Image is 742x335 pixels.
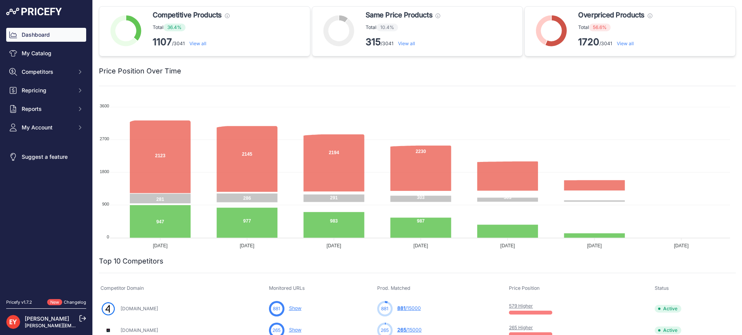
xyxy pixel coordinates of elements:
[578,24,652,31] p: Total
[578,36,599,48] strong: 1720
[100,169,109,174] tspan: 1800
[578,36,652,48] p: /3041
[655,285,669,291] span: Status
[272,327,281,334] span: 265
[509,325,533,330] a: 265 Higher
[121,327,158,333] a: [DOMAIN_NAME]
[153,10,222,20] span: Competitive Products
[366,36,381,48] strong: 315
[6,28,86,42] a: Dashboard
[289,327,301,333] a: Show
[509,285,539,291] span: Price Position
[6,83,86,97] button: Repricing
[100,285,144,291] span: Competitor Domain
[589,24,611,31] span: 56.6%
[500,243,515,248] tspan: [DATE]
[6,46,86,60] a: My Catalog
[366,24,440,31] p: Total
[153,24,230,31] p: Total
[6,28,86,290] nav: Sidebar
[655,305,681,313] span: Active
[22,105,72,113] span: Reports
[578,10,644,20] span: Overpriced Products
[25,323,182,328] a: [PERSON_NAME][EMAIL_ADDRESS][PERSON_NAME][DOMAIN_NAME]
[6,65,86,79] button: Competitors
[22,124,72,131] span: My Account
[655,326,681,334] span: Active
[6,102,86,116] button: Reports
[587,243,602,248] tspan: [DATE]
[47,299,62,306] span: New
[414,243,428,248] tspan: [DATE]
[163,24,185,31] span: 36.4%
[397,327,422,333] a: 265/15000
[327,243,341,248] tspan: [DATE]
[22,68,72,76] span: Competitors
[6,8,62,15] img: Pricefy Logo
[189,41,206,46] a: View all
[398,41,415,46] a: View all
[22,87,72,94] span: Repricing
[153,243,168,248] tspan: [DATE]
[153,36,172,48] strong: 1107
[397,305,421,311] a: 881/15000
[509,303,533,309] a: 579 Higher
[381,305,388,312] span: 881
[6,299,32,306] div: Pricefy v1.7.2
[273,305,280,312] span: 881
[99,256,163,267] h2: Top 10 Competitors
[107,235,109,239] tspan: 0
[100,104,109,108] tspan: 3600
[153,36,230,48] p: /3041
[64,299,86,305] a: Changelog
[121,306,158,311] a: [DOMAIN_NAME]
[289,305,301,311] a: Show
[381,327,389,334] span: 265
[397,327,406,333] span: 265
[376,24,398,31] span: 10.4%
[269,285,305,291] span: Monitored URLs
[100,136,109,141] tspan: 2700
[617,41,634,46] a: View all
[6,150,86,164] a: Suggest a feature
[377,285,410,291] span: Prod. Matched
[99,66,181,77] h2: Price Position Over Time
[397,305,405,311] span: 881
[366,10,432,20] span: Same Price Products
[25,315,69,322] a: [PERSON_NAME]
[6,121,86,134] button: My Account
[240,243,254,248] tspan: [DATE]
[366,36,440,48] p: /3041
[102,202,109,206] tspan: 900
[674,243,689,248] tspan: [DATE]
